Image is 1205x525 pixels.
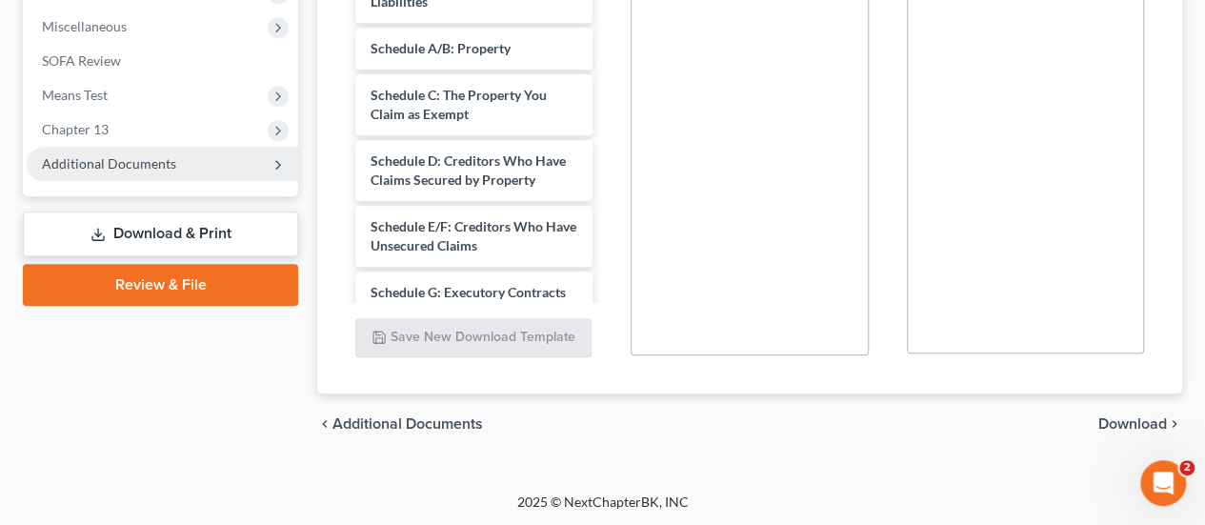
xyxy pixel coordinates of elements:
[1098,416,1182,432] button: Download chevron_right
[355,318,592,358] button: Save New Download Template
[27,44,298,78] a: SOFA Review
[371,87,547,122] span: Schedule C: The Property You Claim as Exempt
[317,416,483,432] a: chevron_left Additional Documents
[371,218,576,253] span: Schedule E/F: Creditors Who Have Unsecured Claims
[332,416,483,432] span: Additional Documents
[42,52,121,69] span: SOFA Review
[1179,460,1195,475] span: 2
[371,152,566,188] span: Schedule D: Creditors Who Have Claims Secured by Property
[1140,460,1186,506] iframe: Intercom live chat
[23,212,298,256] a: Download & Print
[1098,416,1167,432] span: Download
[42,87,108,103] span: Means Test
[371,284,566,319] span: Schedule G: Executory Contracts and Unexpired Leases
[23,264,298,306] a: Review & File
[42,155,176,172] span: Additional Documents
[371,40,511,56] span: Schedule A/B: Property
[317,416,332,432] i: chevron_left
[42,18,127,34] span: Miscellaneous
[1167,416,1182,432] i: chevron_right
[42,121,109,137] span: Chapter 13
